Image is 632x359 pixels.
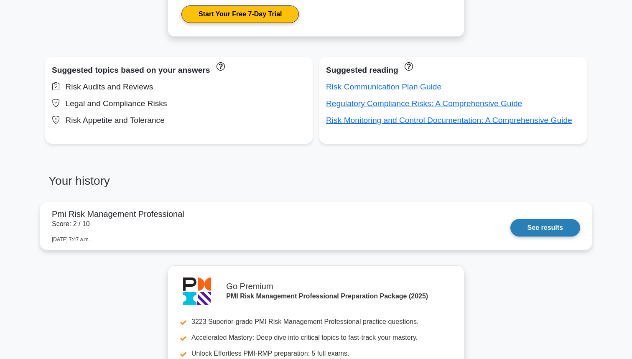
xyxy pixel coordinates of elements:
a: Risk Communication Plan Guide [326,82,441,91]
a: Start Your Free 7-Day Trial [181,5,299,23]
a: Regulatory Compliance Risks: A Comprehensive Guide [326,99,522,108]
div: Suggested reading [326,64,580,77]
a: Risk Monitoring and Control Documentation: A Comprehensive Guide [326,116,572,125]
h3: Your history [45,174,311,195]
a: These concepts have been answered less than 50% correct. The guides disapear when you answer ques... [403,61,413,70]
div: Risk Appetite and Tolerance [52,114,306,127]
div: Risk Audits and Reviews [52,80,306,94]
div: Suggested topics based on your answers [52,64,306,77]
a: See results [510,219,580,237]
a: These topics have been answered less than 50% correct. Topics disapear when you answer questions ... [214,61,225,70]
div: Legal and Compliance Risks [52,97,306,110]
